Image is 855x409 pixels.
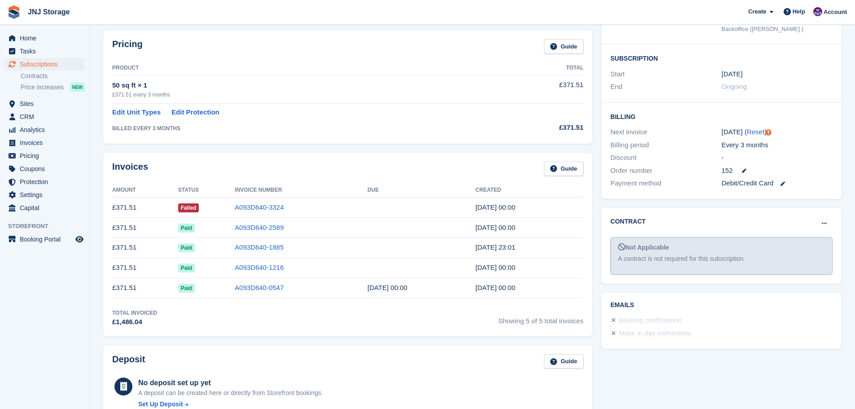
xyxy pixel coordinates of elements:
[475,203,515,211] time: 2025-07-19 23:00:47 UTC
[4,202,85,214] a: menu
[112,317,157,327] div: £1,486.04
[4,58,85,70] a: menu
[235,264,284,271] a: A093D640-1216
[4,123,85,136] a: menu
[8,222,89,231] span: Storefront
[138,400,183,409] div: Set Up Deposit
[112,258,178,278] td: £371.51
[20,32,74,44] span: Home
[112,39,143,54] h2: Pricing
[138,388,323,398] p: A deposit can be created here or directly from Storefront bookings.
[20,123,74,136] span: Analytics
[74,234,85,245] a: Preview store
[610,140,721,150] div: Billing period
[7,5,21,19] img: stora-icon-8386f47178a22dfd0bd8f6a31ec36ba5ce8667c1dd55bd0f319d3a0aa187defe.svg
[235,183,368,198] th: Invoice Number
[475,224,515,231] time: 2025-04-19 23:00:41 UTC
[610,166,721,176] div: Order number
[178,243,195,252] span: Paid
[20,163,74,175] span: Coupons
[747,128,764,136] a: Reset
[722,69,743,79] time: 2024-07-19 23:00:00 UTC
[722,178,833,189] div: Debit/Credit Card
[813,7,822,16] img: Jonathan Scrase
[475,264,515,271] time: 2024-10-19 23:00:33 UTC
[112,91,496,99] div: £371.51 every 3 months
[610,153,721,163] div: Discount
[20,150,74,162] span: Pricing
[610,178,721,189] div: Payment method
[178,284,195,293] span: Paid
[138,400,323,409] a: Set Up Deposit
[112,198,178,218] td: £371.51
[4,233,85,246] a: menu
[722,166,733,176] span: 152
[619,315,682,326] div: Booking confirmation
[112,237,178,258] td: £371.51
[112,278,178,298] td: £371.51
[235,284,284,291] a: A093D640-0547
[544,39,583,54] a: Guide
[112,61,496,75] th: Product
[20,97,74,110] span: Sites
[235,243,284,251] a: A093D640-1885
[368,284,408,291] time: 2024-07-20 23:00:00 UTC
[112,107,161,118] a: Edit Unit Types
[4,136,85,149] a: menu
[235,224,284,231] a: A093D640-2589
[610,112,833,121] h2: Billing
[4,32,85,44] a: menu
[21,82,85,92] a: Price increases NEW
[20,110,74,123] span: CRM
[475,183,583,198] th: Created
[764,128,772,136] div: Tooltip anchor
[475,284,515,291] time: 2024-07-19 23:00:59 UTC
[748,7,766,16] span: Create
[496,123,583,133] div: £371.51
[235,203,284,211] a: A093D640-3324
[793,7,805,16] span: Help
[610,69,721,79] div: Start
[20,45,74,57] span: Tasks
[112,218,178,238] td: £371.51
[70,83,85,92] div: NEW
[20,58,74,70] span: Subscriptions
[178,183,235,198] th: Status
[178,224,195,233] span: Paid
[112,354,145,369] h2: Deposit
[610,53,833,62] h2: Subscription
[496,61,583,75] th: Total
[475,243,515,251] time: 2025-01-19 23:01:06 UTC
[20,233,74,246] span: Booking Portal
[178,203,199,212] span: Failed
[138,378,323,388] div: No deposit set up yet
[178,264,195,273] span: Paid
[618,254,825,264] div: A contract is not required for this subscription.
[4,189,85,201] a: menu
[368,183,476,198] th: Due
[610,82,721,92] div: End
[544,162,583,176] a: Guide
[112,80,496,91] div: 50 sq ft × 1
[722,83,747,90] span: Ongoing
[618,243,825,252] div: Not Applicable
[4,97,85,110] a: menu
[722,127,833,137] div: [DATE] ( )
[4,110,85,123] a: menu
[4,176,85,188] a: menu
[619,328,691,339] div: Move in day instructions
[498,309,583,327] span: Showing 5 of 5 total invoices
[112,183,178,198] th: Amount
[20,202,74,214] span: Capital
[24,4,73,19] a: JNJ Storage
[496,75,583,103] td: £371.51
[4,163,85,175] a: menu
[21,83,64,92] span: Price increases
[20,136,74,149] span: Invoices
[20,176,74,188] span: Protection
[171,107,219,118] a: Edit Protection
[610,302,833,309] h2: Emails
[20,189,74,201] span: Settings
[824,8,847,17] span: Account
[722,25,833,34] div: Backoffice ([PERSON_NAME] )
